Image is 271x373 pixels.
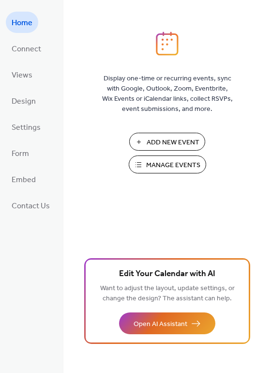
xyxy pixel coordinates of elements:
span: Edit Your Calendar with AI [119,267,215,281]
span: Open AI Assistant [134,319,187,329]
a: Settings [6,116,46,138]
img: logo_icon.svg [156,31,178,56]
span: Form [12,146,29,162]
span: Settings [12,120,41,136]
span: Display one-time or recurring events, sync with Google, Outlook, Zoom, Eventbrite, Wix Events or ... [102,74,233,114]
span: Design [12,94,36,109]
span: Add New Event [147,138,199,148]
a: Views [6,64,38,85]
span: Connect [12,42,41,57]
span: Views [12,68,32,83]
a: Connect [6,38,47,59]
span: Contact Us [12,199,50,214]
a: Home [6,12,38,33]
button: Manage Events [129,155,206,173]
span: Home [12,16,32,31]
span: Want to adjust the layout, update settings, or change the design? The assistant can help. [100,282,235,305]
a: Form [6,142,35,164]
span: Embed [12,172,36,188]
a: Contact Us [6,195,56,216]
a: Embed [6,169,42,190]
button: Open AI Assistant [119,312,215,334]
button: Add New Event [129,133,205,151]
span: Manage Events [146,160,200,171]
a: Design [6,90,42,111]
